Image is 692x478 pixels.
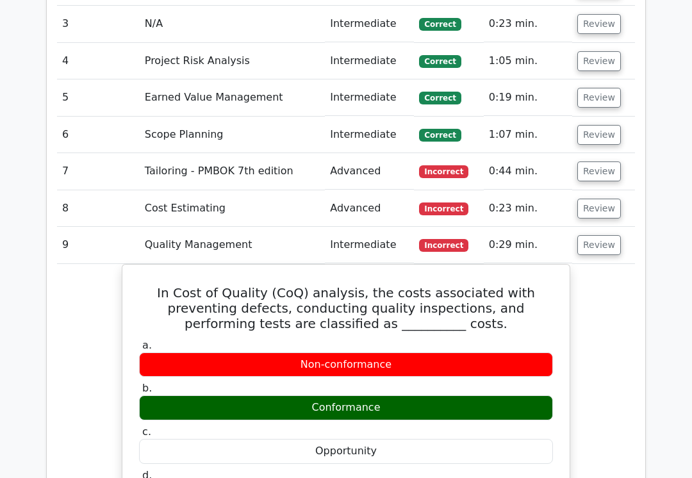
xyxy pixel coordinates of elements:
span: Correct [419,56,461,69]
td: Project Risk Analysis [140,44,325,80]
div: Non-conformance [139,353,553,378]
td: Intermediate [325,227,414,264]
td: Tailoring - PMBOK 7th edition [140,154,325,190]
td: Intermediate [325,80,414,117]
button: Review [577,52,621,72]
h5: In Cost of Quality (CoQ) analysis, the costs associated with preventing defects, conducting quali... [138,286,554,332]
button: Review [577,236,621,256]
td: 0:23 min. [484,191,572,227]
td: 0:19 min. [484,80,572,117]
span: Correct [419,92,461,105]
td: 6 [57,117,140,154]
td: 0:29 min. [484,227,572,264]
td: Cost Estimating [140,191,325,227]
td: Earned Value Management [140,80,325,117]
span: Incorrect [419,240,468,252]
td: 0:44 min. [484,154,572,190]
span: Correct [419,19,461,31]
td: 1:05 min. [484,44,572,80]
td: 1:07 min. [484,117,572,154]
td: Intermediate [325,6,414,43]
td: 9 [57,227,140,264]
td: 5 [57,80,140,117]
td: Advanced [325,154,414,190]
button: Review [577,15,621,35]
td: 0:23 min. [484,6,572,43]
span: c. [142,426,151,438]
button: Review [577,199,621,219]
td: Intermediate [325,44,414,80]
span: Correct [419,129,461,142]
button: Review [577,126,621,145]
span: Incorrect [419,203,468,216]
td: 4 [57,44,140,80]
td: Quality Management [140,227,325,264]
button: Review [577,162,621,182]
td: Advanced [325,191,414,227]
td: Scope Planning [140,117,325,154]
td: 3 [57,6,140,43]
div: Conformance [139,396,553,421]
div: Opportunity [139,440,553,465]
span: a. [142,340,152,352]
span: b. [142,383,152,395]
td: 8 [57,191,140,227]
button: Review [577,88,621,108]
td: 7 [57,154,140,190]
span: Incorrect [419,166,468,179]
td: N/A [140,6,325,43]
td: Intermediate [325,117,414,154]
